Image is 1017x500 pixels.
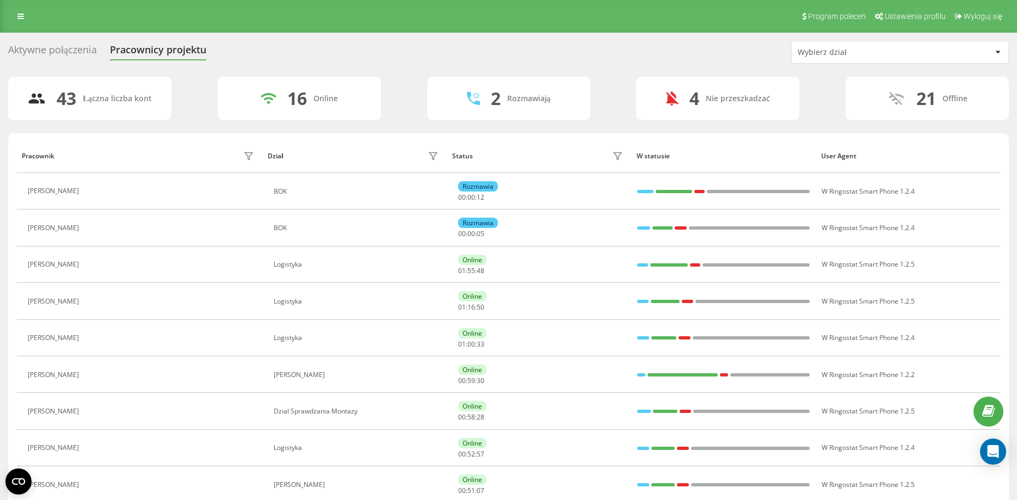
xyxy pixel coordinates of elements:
div: [PERSON_NAME] [274,481,441,489]
span: 00 [467,193,475,202]
button: Open CMP widget [5,468,32,495]
span: 59 [467,376,475,385]
div: Online [458,255,486,265]
div: [PERSON_NAME] [274,371,441,379]
div: Dzial Sprawdzania Montazy [274,408,441,415]
div: [PERSON_NAME] [28,444,82,452]
span: 51 [467,486,475,495]
span: Ustawienia profilu [885,12,946,21]
div: Logistyka [274,298,441,305]
span: W Ringostat Smart Phone 1.2.5 [822,260,915,269]
div: Offline [942,94,967,103]
div: Wybierz dział [798,48,928,57]
div: 43 [57,88,76,109]
span: 57 [477,449,484,459]
span: 55 [467,266,475,275]
span: 30 [477,376,484,385]
div: [PERSON_NAME] [28,408,82,415]
span: W Ringostat Smart Phone 1.2.5 [822,480,915,489]
div: Online [458,474,486,485]
span: 12 [477,193,484,202]
div: Logistyka [274,261,441,268]
div: : : [458,267,484,275]
span: 00 [458,193,466,202]
div: Online [313,94,338,103]
div: Online [458,365,486,375]
div: [PERSON_NAME] [28,371,82,379]
div: 16 [287,88,307,109]
div: Dział [268,152,283,160]
div: 4 [689,88,699,109]
span: 00 [467,339,475,349]
div: Nie przeszkadzać [706,94,770,103]
div: BOK [274,224,441,232]
div: Online [458,328,486,338]
div: Online [458,401,486,411]
div: Status [452,152,473,160]
div: [PERSON_NAME] [28,261,82,268]
span: 00 [458,486,466,495]
div: : : [458,304,484,311]
div: Online [458,291,486,301]
div: [PERSON_NAME] [28,224,82,232]
span: 33 [477,339,484,349]
div: Aktywne połączenia [8,44,97,61]
div: : : [458,194,484,201]
div: BOK [274,188,441,195]
span: 16 [467,303,475,312]
div: [PERSON_NAME] [28,298,82,305]
span: 00 [458,412,466,422]
span: 50 [477,303,484,312]
span: 28 [477,412,484,422]
div: Rozmawiają [507,94,551,103]
span: 00 [458,449,466,459]
span: W Ringostat Smart Phone 1.2.5 [822,297,915,306]
div: Pracownik [22,152,54,160]
span: 00 [458,376,466,385]
span: Wyloguj się [964,12,1002,21]
span: 07 [477,486,484,495]
div: 2 [491,88,501,109]
div: Logistyka [274,334,441,342]
span: 01 [458,303,466,312]
span: 00 [458,229,466,238]
span: W Ringostat Smart Phone 1.2.4 [822,333,915,342]
span: W Ringostat Smart Phone 1.2.2 [822,370,915,379]
span: W Ringostat Smart Phone 1.2.4 [822,443,915,452]
div: Online [458,438,486,448]
span: 48 [477,266,484,275]
span: 01 [458,266,466,275]
span: 00 [467,229,475,238]
div: : : [458,487,484,495]
div: 21 [916,88,936,109]
span: Program poleceń [808,12,866,21]
div: Logistyka [274,444,441,452]
span: 01 [458,339,466,349]
div: : : [458,413,484,421]
div: Rozmawia [458,218,498,228]
div: : : [458,377,484,385]
div: User Agent [821,152,995,160]
span: 52 [467,449,475,459]
div: Łączna liczba kont [83,94,151,103]
div: : : [458,341,484,348]
span: 05 [477,229,484,238]
div: W statusie [637,152,811,160]
div: [PERSON_NAME] [28,334,82,342]
span: 58 [467,412,475,422]
span: W Ringostat Smart Phone 1.2.4 [822,187,915,196]
div: Pracownicy projektu [110,44,206,61]
div: [PERSON_NAME] [28,481,82,489]
div: : : [458,230,484,238]
div: Rozmawia [458,181,498,192]
span: W Ringostat Smart Phone 1.2.5 [822,406,915,416]
div: Open Intercom Messenger [980,439,1006,465]
div: : : [458,450,484,458]
span: W Ringostat Smart Phone 1.2.4 [822,223,915,232]
div: [PERSON_NAME] [28,187,82,195]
